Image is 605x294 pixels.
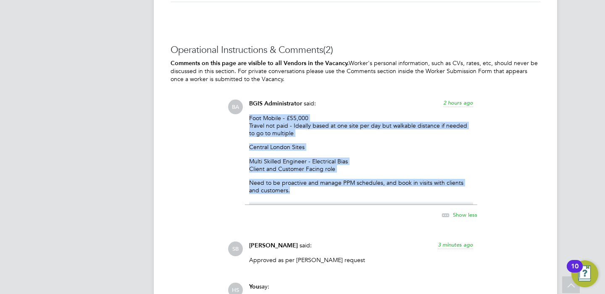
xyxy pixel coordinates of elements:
[249,157,473,173] p: Multi Skilled Engineer - Electrical Bias Client and Customer Facing role
[171,59,540,83] p: Worker's personal information, such as CVs, rates, etc, should never be discussed in this section...
[228,241,243,256] span: SB
[323,44,333,55] span: (2)
[171,60,349,67] b: Comments on this page are visible to all Vendors in the Vacancy.
[249,179,473,194] p: Need to be proactive and manage PPM schedules, and book in visits with clients and customers.
[249,114,473,137] p: Foot Mobile - £55,000 Travel not paid - Ideally based at one site per day but walkable distance i...
[249,283,259,290] span: You
[249,242,298,249] span: [PERSON_NAME]
[171,44,540,56] h3: Operational Instructions & Comments
[249,256,473,264] p: Approved as per [PERSON_NAME] request
[453,211,477,218] span: Show less
[438,241,473,248] span: 3 minutes ago
[249,143,473,151] p: Central London Sites
[571,260,598,287] button: Open Resource Center, 10 new notifications
[443,99,473,106] span: 2 hours ago
[571,266,579,277] div: 10
[300,241,312,249] span: said:
[249,100,302,107] span: BGIS Administrator
[228,100,243,114] span: BA
[304,100,316,107] span: said:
